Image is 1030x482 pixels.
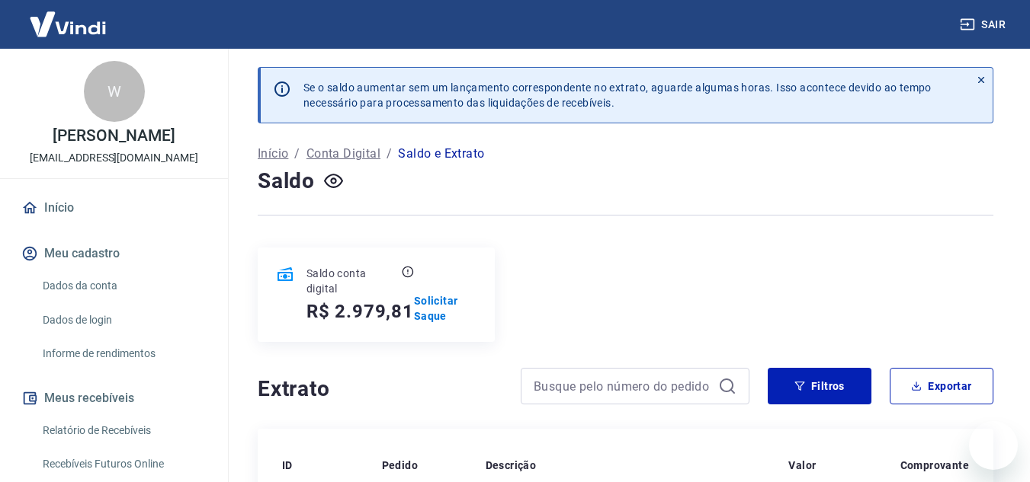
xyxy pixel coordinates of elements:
[303,80,932,110] p: Se o saldo aumentar sem um lançamento correspondente no extrato, aguarde algumas horas. Isso acon...
[890,368,993,404] button: Exportar
[53,128,175,144] p: [PERSON_NAME]
[788,458,816,473] p: Valor
[398,145,484,163] p: Saldo e Extrato
[18,237,210,270] button: Meu cadastro
[258,166,315,196] h4: Saldo
[900,458,969,473] p: Comprovante
[957,11,1012,39] button: Sair
[258,374,502,404] h4: Extrato
[258,145,288,163] a: Início
[37,415,210,446] a: Relatório de Recebíveis
[306,299,414,324] h5: R$ 2.979,81
[18,1,117,47] img: Vindi
[387,145,392,163] p: /
[382,458,418,473] p: Pedido
[969,421,1018,470] iframe: Botão para abrir a janela de mensagens
[306,266,399,296] p: Saldo conta digital
[18,381,210,415] button: Meus recebíveis
[37,270,210,302] a: Dados da conta
[30,150,198,166] p: [EMAIL_ADDRESS][DOMAIN_NAME]
[768,368,871,404] button: Filtros
[37,305,210,336] a: Dados de login
[18,191,210,225] a: Início
[486,458,537,473] p: Descrição
[282,458,293,473] p: ID
[414,293,476,324] a: Solicitar Saque
[37,448,210,480] a: Recebíveis Futuros Online
[534,375,712,397] input: Busque pelo número do pedido
[37,338,210,369] a: Informe de rendimentos
[306,145,380,163] a: Conta Digital
[84,61,145,122] div: W
[294,145,300,163] p: /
